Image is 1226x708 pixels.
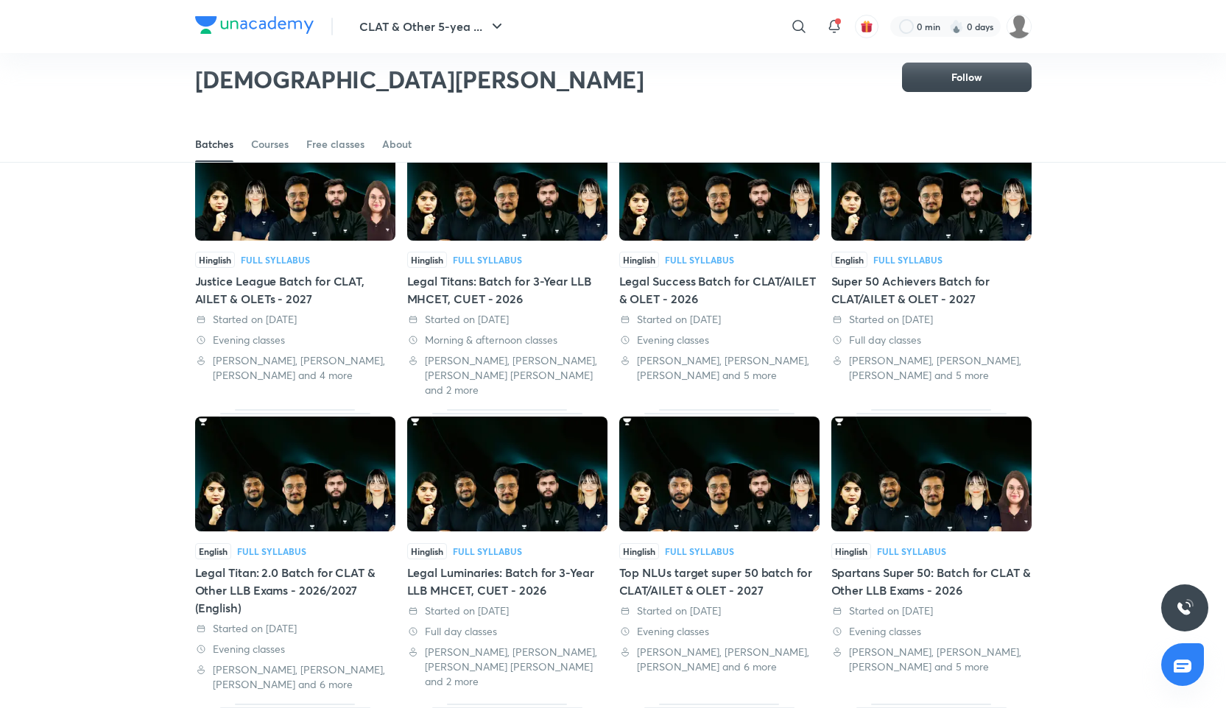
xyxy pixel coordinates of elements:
[195,16,314,34] img: Company Logo
[382,137,412,152] div: About
[831,624,1032,639] div: Evening classes
[619,118,820,397] div: Legal Success Batch for CLAT/AILET & OLET - 2026
[949,19,964,34] img: streak
[251,137,289,152] div: Courses
[619,417,820,531] img: Thumbnail
[831,409,1032,691] div: Spartans Super 50: Batch for CLAT & Other LLB Exams - 2026
[619,564,820,599] div: Top NLUs target super 50 batch for CLAT/AILET & OLET - 2027
[619,333,820,347] div: Evening classes
[407,645,607,689] div: Hani Kumar Sharma, Shikha Puri, Vijendra Singh Kulhari and 2 more
[195,417,395,531] img: Thumbnail
[195,312,395,327] div: Started on 19 Jul 2025
[306,127,364,162] a: Free classes
[831,564,1032,599] div: Spartans Super 50: Batch for CLAT & Other LLB Exams - 2026
[1176,599,1194,617] img: ttu
[619,624,820,639] div: Evening classes
[407,272,607,308] div: Legal Titans: Batch for 3-Year LLB MHCET, CUET - 2026
[407,543,447,559] span: Hinglish
[619,353,820,383] div: Kriti Singh, Hani Kumar Sharma, Shikha Puri and 5 more
[407,603,607,618] div: Started on 20 May 2025
[831,312,1032,327] div: Started on 20 Jun 2025
[195,16,314,38] a: Company Logo
[195,543,231,559] span: English
[407,333,607,347] div: Morning & afternoon classes
[619,543,659,559] span: Hinglish
[195,333,395,347] div: Evening classes
[407,624,607,639] div: Full day classes
[619,645,820,674] div: Kriti Singh, Hani Kumar Sharma, Shikha Puri and 6 more
[407,353,607,397] div: Hani Kumar Sharma, Shikha Puri, Vijendra Singh Kulhari and 2 more
[877,547,946,556] div: Full Syllabus
[902,63,1032,92] button: Follow
[241,255,310,264] div: Full Syllabus
[195,118,395,397] div: Justice League Batch for CLAT, AILET & OLETs - 2027
[195,252,235,268] span: Hinglish
[195,272,395,308] div: Justice League Batch for CLAT, AILET & OLETs - 2027
[831,118,1032,397] div: Super 50 Achievers Batch for CLAT/AILET & OLET - 2027
[407,126,607,241] img: Thumbnail
[306,137,364,152] div: Free classes
[407,118,607,397] div: Legal Titans: Batch for 3-Year LLB MHCET, CUET - 2026
[195,126,395,241] img: Thumbnail
[195,127,233,162] a: Batches
[855,15,878,38] button: avatar
[195,642,395,656] div: Evening classes
[407,409,607,691] div: Legal Luminaries: Batch for 3-Year LLB MHCET, CUET - 2026
[831,272,1032,308] div: Super 50 Achievers Batch for CLAT/AILET & OLET - 2027
[619,126,820,241] img: Thumbnail
[860,20,873,33] img: avatar
[831,543,871,559] span: Hinglish
[407,564,607,599] div: Legal Luminaries: Batch for 3-Year LLB MHCET, CUET - 2026
[407,312,607,327] div: Started on 7 Jul 2025
[831,353,1032,383] div: Kriti Singh, Hani Kumar Sharma, Shikha Puri and 5 more
[195,137,233,152] div: Batches
[195,564,395,617] div: Legal Titan: 2.0 Batch for CLAT & Other LLB Exams - 2026/2027 (English)
[195,65,644,94] h2: [DEMOGRAPHIC_DATA][PERSON_NAME]
[619,272,820,308] div: Legal Success Batch for CLAT/AILET & OLET - 2026
[195,621,395,636] div: Started on 29 May 2025
[195,353,395,383] div: Kriti Singh, Shikha Puri, Akash Richhariya and 4 more
[453,255,522,264] div: Full Syllabus
[619,409,820,691] div: Top NLUs target super 50 batch for CLAT/AILET & OLET - 2027
[251,127,289,162] a: Courses
[195,409,395,691] div: Legal Titan: 2.0 Batch for CLAT & Other LLB Exams - 2026/2027 (English)
[831,252,867,268] span: English
[665,547,734,556] div: Full Syllabus
[831,126,1032,241] img: Thumbnail
[195,662,395,692] div: Kriti Singh, Hani Kumar Sharma, Shikha Puri and 6 more
[619,252,659,268] span: Hinglish
[382,127,412,162] a: About
[453,547,522,556] div: Full Syllabus
[831,333,1032,347] div: Full day classes
[407,417,607,531] img: Thumbnail
[1007,14,1032,39] img: Samridhya Pal
[407,252,447,268] span: Hinglish
[350,12,515,41] button: CLAT & Other 5-yea ...
[831,603,1032,618] div: Started on 17 Apr 2025
[237,547,306,556] div: Full Syllabus
[873,255,943,264] div: Full Syllabus
[951,70,982,85] span: Follow
[831,417,1032,531] img: Thumbnail
[665,255,734,264] div: Full Syllabus
[619,312,820,327] div: Started on 30 Jun 2025
[831,645,1032,674] div: Kriti Singh, Hani Kumar Sharma, Shikha Puri and 5 more
[619,603,820,618] div: Started on 26 Apr 2025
